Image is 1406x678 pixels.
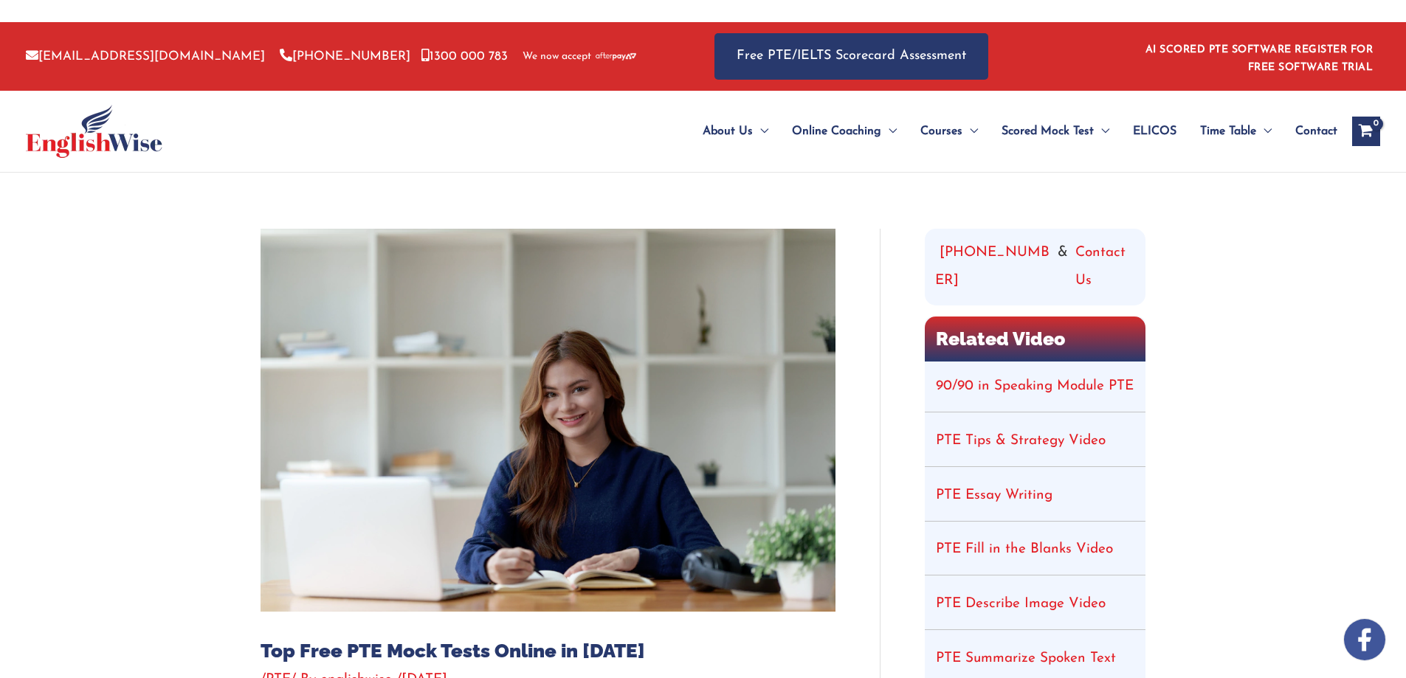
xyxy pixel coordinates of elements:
[703,105,753,157] span: About Us
[1145,44,1374,73] a: AI SCORED PTE SOFTWARE REGISTER FOR FREE SOFTWARE TRIAL
[936,379,1134,393] a: 90/90 in Speaking Module PTE
[936,597,1106,611] a: PTE Describe Image Video
[925,316,1145,362] h2: Related Video
[1295,105,1337,157] span: Contact
[691,105,780,157] a: About UsMenu Toggle
[936,542,1113,556] a: PTE Fill in the Blanks Video
[667,105,1337,157] nav: Site Navigation: Main Menu
[1094,105,1109,157] span: Menu Toggle
[421,50,508,63] a: 1300 000 783
[26,50,265,63] a: [EMAIL_ADDRESS][DOMAIN_NAME]
[935,239,1135,295] div: &
[1283,105,1337,157] a: Contact
[1075,239,1134,295] a: Contact Us
[935,239,1051,295] a: [PHONE_NUMBER]
[523,49,591,64] span: We now accept
[596,52,636,60] img: Afterpay-Logo
[1121,105,1188,157] a: ELICOS
[909,105,990,157] a: CoursesMenu Toggle
[1352,117,1380,146] a: View Shopping Cart, empty
[962,105,978,157] span: Menu Toggle
[780,105,909,157] a: Online CoachingMenu Toggle
[753,105,768,157] span: Menu Toggle
[1188,105,1283,157] a: Time TableMenu Toggle
[1137,32,1380,80] aside: Header Widget 1
[261,640,835,663] h1: Top Free PTE Mock Tests Online in [DATE]
[920,105,962,157] span: Courses
[1344,619,1385,660] img: white-facebook.png
[1133,105,1176,157] span: ELICOS
[936,434,1106,448] a: PTE Tips & Strategy Video
[792,105,881,157] span: Online Coaching
[990,105,1121,157] a: Scored Mock TestMenu Toggle
[936,651,1116,665] a: PTE Summarize Spoken Text
[881,105,897,157] span: Menu Toggle
[280,50,410,63] a: [PHONE_NUMBER]
[714,33,988,80] a: Free PTE/IELTS Scorecard Assessment
[936,488,1052,502] a: PTE Essay Writing
[26,105,162,158] img: cropped-ew-logo
[1256,105,1272,157] span: Menu Toggle
[1002,105,1094,157] span: Scored Mock Test
[1200,105,1256,157] span: Time Table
